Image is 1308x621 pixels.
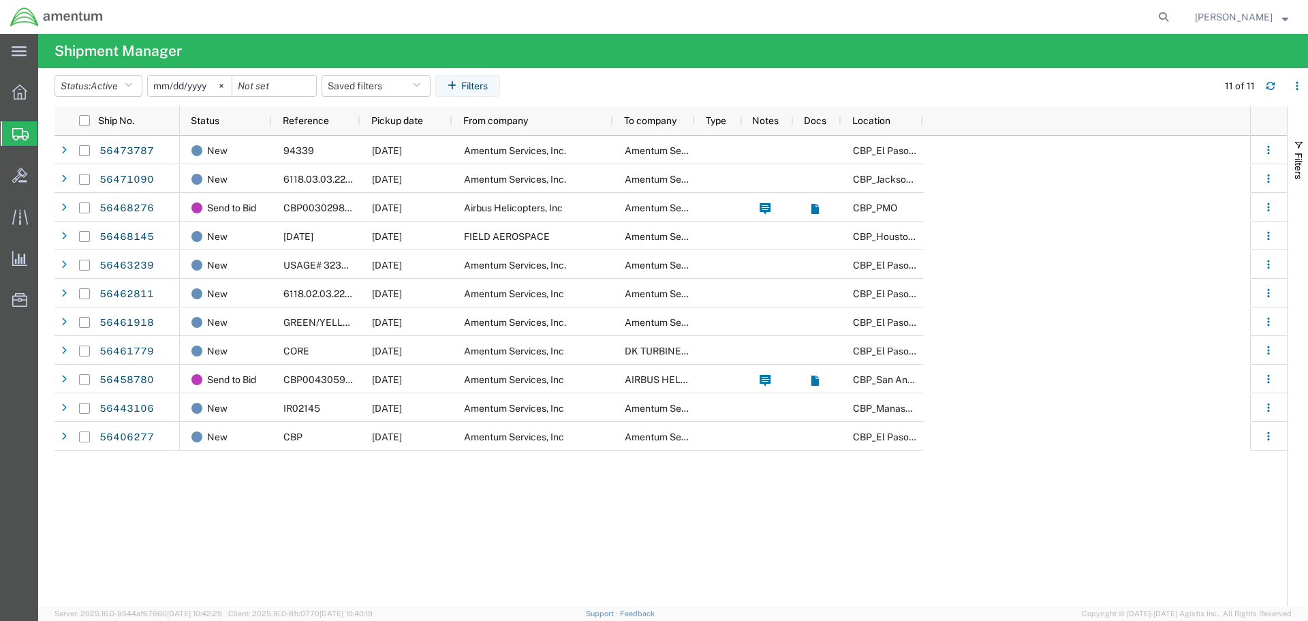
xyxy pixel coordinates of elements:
[372,260,402,271] span: 08/11/2025
[91,80,118,91] span: Active
[625,374,727,385] span: AIRBUS HELICOPTERS
[191,115,219,126] span: Status
[853,317,1010,328] span: CBP_El Paso, TX_NLS_EFO
[625,145,725,156] span: Amentum Services, Inc
[464,403,564,414] span: Amentum Services, Inc
[283,145,314,156] span: 94339
[752,115,779,126] span: Notes
[853,202,897,213] span: CBP_PMO
[283,317,399,328] span: GREEN/YELLO/RED TAGS
[99,312,155,334] a: 56461918
[464,231,550,242] span: FIELD AEROSPACE
[283,431,302,442] span: CBP
[853,374,1031,385] span: CBP_San Antonio, TX_WST
[372,288,402,299] span: 08/11/2025
[283,231,313,242] span: 8/12/25
[435,75,500,97] button: Filters
[586,609,620,618] a: Support
[207,165,228,194] span: New
[207,251,228,279] span: New
[99,369,155,391] a: 56458780
[99,226,155,248] a: 56468145
[207,308,228,337] span: New
[853,260,1010,271] span: CBP_El Paso, TX_ELP
[99,198,155,219] a: 56468276
[99,140,155,162] a: 56473787
[372,317,402,328] span: 08/11/2025
[853,174,1031,185] span: CBP_Jacksonville, FL_EJA
[10,7,104,27] img: logo
[207,394,228,423] span: New
[283,374,482,385] span: CBP0043059/ CBP0043060 / CBP0043058
[853,145,1010,156] span: CBP_El Paso, TX_ELP
[1225,79,1255,93] div: 11 of 11
[625,202,725,213] span: Amentum Services, Inc
[463,115,528,126] span: From company
[283,403,320,414] span: IR02145
[372,346,402,357] span: 08/11/2025
[1082,608,1292,620] span: Copyright © [DATE]-[DATE] Agistix Inc., All Rights Reserved
[283,202,409,213] span: CBP0030298/CBP0037645
[207,365,256,394] span: Send to Bid
[283,346,309,357] span: CORE
[372,431,402,442] span: 08/05/2025
[464,260,566,271] span: Amentum Services, Inc.
[464,145,566,156] span: Amentum Services, Inc.
[464,288,564,299] span: Amentum Services, Inc
[99,255,155,277] a: 56463239
[464,374,564,385] span: Amentum Services, Inc
[320,609,373,618] span: [DATE] 10:40:19
[852,115,890,126] span: Location
[167,609,222,618] span: [DATE] 10:42:29
[624,115,676,126] span: To company
[371,115,423,126] span: Pickup date
[620,609,655,618] a: Feedback
[1195,10,1273,25] span: Steven Alcott
[464,317,566,328] span: Amentum Services, Inc.
[372,202,402,213] span: 08/14/2025
[322,75,431,97] button: Saved filters
[625,288,725,299] span: Amentum Services, Inc
[372,231,402,242] span: 08/12/2025
[853,431,1010,442] span: CBP_El Paso, TX_NLS_EFO
[625,346,707,357] span: DK TURBINES LLC
[54,75,142,97] button: Status:Active
[207,222,228,251] span: New
[1194,9,1289,25] button: [PERSON_NAME]
[853,346,1010,357] span: CBP_El Paso, TX_NLS_EFO
[54,34,182,68] h4: Shipment Manager
[207,423,228,451] span: New
[853,403,1022,414] span: CBP_Manassas, VA_NCR
[207,337,228,365] span: New
[625,403,727,414] span: Amentum Services, Inc.
[625,174,725,185] span: Amentum Services, Inc
[372,174,402,185] span: 08/12/2025
[283,174,421,185] span: 6118.03.03.2219.000.EJA.0000
[464,174,566,185] span: Amentum Services, Inc.
[625,260,725,271] span: Amentum Services, Inc
[464,431,564,442] span: Amentum Services, Inc
[148,76,232,96] input: Not set
[372,403,402,414] span: 08/11/2025
[98,115,134,126] span: Ship No.
[99,284,155,305] a: 56462811
[228,609,373,618] span: Client: 2025.16.0-8fc0770
[99,169,155,191] a: 56471090
[853,288,1010,299] span: CBP_El Paso, TX_NLS_EFO
[283,288,424,299] span: 6118.02.03.2219.000.YUM.0000
[207,136,228,165] span: New
[372,374,402,385] span: 08/13/2025
[625,431,725,442] span: Amentum Services, Inc
[625,317,727,328] span: Amentum Services, Inc.
[283,260,360,271] span: USAGE# 323643
[706,115,726,126] span: Type
[54,609,222,618] span: Server: 2025.16.0-9544af67660
[99,341,155,363] a: 56461779
[372,145,402,156] span: 08/12/2025
[853,231,1015,242] span: CBP_Houston, TX_EHO
[625,231,725,242] span: Amentum Services, Inc
[283,115,329,126] span: Reference
[804,115,826,126] span: Docs
[99,398,155,420] a: 56443106
[232,76,316,96] input: Not set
